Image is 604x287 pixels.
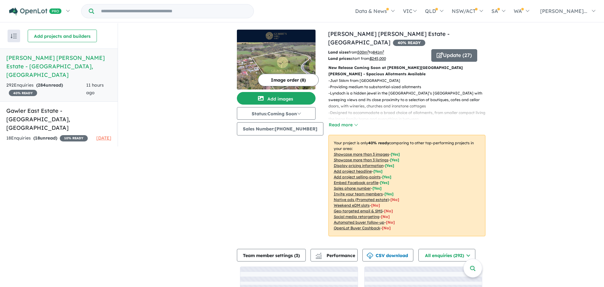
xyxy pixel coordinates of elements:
button: CSV download [362,249,413,261]
b: Land sizes [328,50,349,55]
strong: ( unread) [33,135,57,141]
span: Performance [316,253,355,258]
span: 10 % READY [60,135,88,141]
p: - Designed to accommodate a broad choice of allotments, from smaller compact living to the large ... [328,110,490,123]
u: Social media retargeting [334,214,379,219]
span: [No] [381,214,390,219]
span: [ Yes ] [373,169,383,174]
div: 292 Enquir ies [6,82,86,97]
p: - Lyndoch is a hidden jewel in the [GEOGRAPHIC_DATA]’s [GEOGRAPHIC_DATA] with sweeping views and ... [328,90,490,109]
button: Sales Number:[PHONE_NUMBER] [237,122,323,135]
h5: [PERSON_NAME] [PERSON_NAME] Estate - [GEOGRAPHIC_DATA] , [GEOGRAPHIC_DATA] [6,54,111,79]
u: Embed Facebook profile [334,180,378,185]
p: - Just 56km from [GEOGRAPHIC_DATA] [328,77,490,84]
button: Status:Coming Soon [237,107,316,120]
span: [ Yes ] [380,180,389,185]
u: Display pricing information [334,163,383,168]
span: [No] [382,226,391,230]
span: [ Yes ] [382,175,391,179]
img: line-chart.svg [316,253,321,256]
span: [ Yes ] [391,152,400,157]
u: Sales phone number [334,186,371,191]
span: 3 [296,253,298,258]
button: Read more [328,121,358,129]
span: [ Yes ] [384,192,394,196]
a: Gilbert's Hill Estate - Lyndoch LogoGilbert's Hill Estate - Lyndoch [237,30,316,89]
button: Image order (8) [258,74,319,86]
span: 40 % READY [393,40,425,46]
button: Add images [237,92,316,105]
u: Automated buyer follow-up [334,220,384,225]
u: Native ads (Promoted estate) [334,197,389,202]
sup: 2 [367,49,369,53]
u: Add project selling-points [334,175,381,179]
span: [ Yes ] [385,163,394,168]
p: New Release Coming Soon at [PERSON_NAME][GEOGRAPHIC_DATA][PERSON_NAME] - Spacious Allotments Avai... [328,65,485,77]
img: download icon [367,253,373,259]
a: [PERSON_NAME] [PERSON_NAME] Estate - [GEOGRAPHIC_DATA] [328,30,450,46]
button: All enquiries (292) [418,249,475,261]
strong: ( unread) [36,82,63,88]
button: Update (27) [431,49,477,62]
span: 11 hours ago [86,82,104,95]
span: [ Yes ] [372,186,382,191]
img: sort.svg [11,34,17,38]
b: Land prices [328,56,351,61]
span: 40 % READY [9,90,37,96]
u: OpenLot Buyer Cashback [334,226,380,230]
u: Showcase more than 3 listings [334,158,389,162]
span: [PERSON_NAME]... [540,8,587,14]
u: Showcase more than 3 images [334,152,389,157]
p: - Providing medium to substantial-sized allotments [328,84,490,90]
u: Invite your team members [334,192,383,196]
p: Your project is only comparing to other top-performing projects in your area: - - - - - - - - - -... [328,135,485,236]
p: start from [328,55,427,62]
b: 40 % ready [368,141,389,145]
span: [ Yes ] [390,158,399,162]
u: 841 m [373,50,384,55]
span: [No] [384,209,393,213]
img: bar-chart.svg [316,255,322,259]
span: 18 [35,135,40,141]
u: 500 m [357,50,369,55]
img: Openlot PRO Logo White [9,8,62,15]
button: Add projects and builders [28,30,97,42]
div: 18 Enquir ies [6,135,88,142]
u: Weekend eDM slots [334,203,370,208]
span: [No] [386,220,395,225]
h5: Gawler East Estate - [GEOGRAPHIC_DATA] , [GEOGRAPHIC_DATA] [6,106,111,132]
p: from [328,49,427,55]
input: Try estate name, suburb, builder or developer [95,4,252,18]
button: Performance [310,249,358,261]
img: Gilbert's Hill Estate - Lyndoch Logo [239,32,313,40]
img: Gilbert's Hill Estate - Lyndoch [237,42,316,89]
sup: 2 [383,49,384,53]
span: to [369,50,384,55]
u: $ 245,000 [370,56,386,61]
span: [No] [390,197,399,202]
u: Add project headline [334,169,372,174]
span: [No] [371,203,380,208]
span: [DATE] [96,135,111,141]
span: 284 [38,82,46,88]
button: Team member settings (3) [237,249,306,261]
u: Geo-targeted email & SMS [334,209,383,213]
